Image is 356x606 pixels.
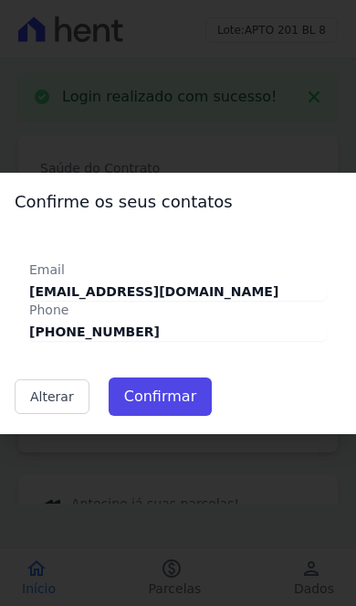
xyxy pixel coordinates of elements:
[15,191,341,213] h3: Confirme os seus contatos
[29,324,160,339] a: [PHONE_NUMBER]
[29,262,65,277] span: translation missing: pt-BR.public.contracts.modal.confirmation.email
[29,284,278,299] strong: [EMAIL_ADDRESS][DOMAIN_NAME]
[29,303,68,317] span: translation missing: pt-BR.public.contracts.modal.confirmation.phone
[109,377,212,416] button: Confirmar
[15,379,89,414] a: Alterar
